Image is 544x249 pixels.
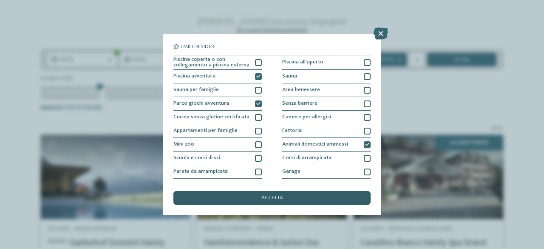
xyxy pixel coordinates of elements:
span: Piscina all'aperto [282,60,323,65]
span: Parco giochi avventura [173,101,229,106]
span: Sauna per famiglie [173,87,219,93]
span: Sauna [282,74,297,79]
span: Piscina coperta o con collegamento a piscina esterna [173,57,250,68]
span: Scuola e corsi di sci [173,155,220,161]
span: Corsi di arrampicata [282,155,331,161]
span: Piscina avventura [173,74,215,79]
span: Fattoria [282,128,302,134]
span: Area benessere [282,87,320,93]
span: Camere per allergici [282,114,331,120]
span: I miei desideri [181,44,215,50]
span: Cucina senza glutine certificata [173,114,249,120]
span: Parete da arrampicata [173,169,228,175]
span: Appartamenti per famiglie [173,128,238,134]
span: Senza barriere [282,101,317,106]
span: accetta [261,195,283,201]
span: Garage [282,169,300,175]
span: Mini zoo [173,142,194,147]
span: Animali domestici ammessi [282,142,348,147]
